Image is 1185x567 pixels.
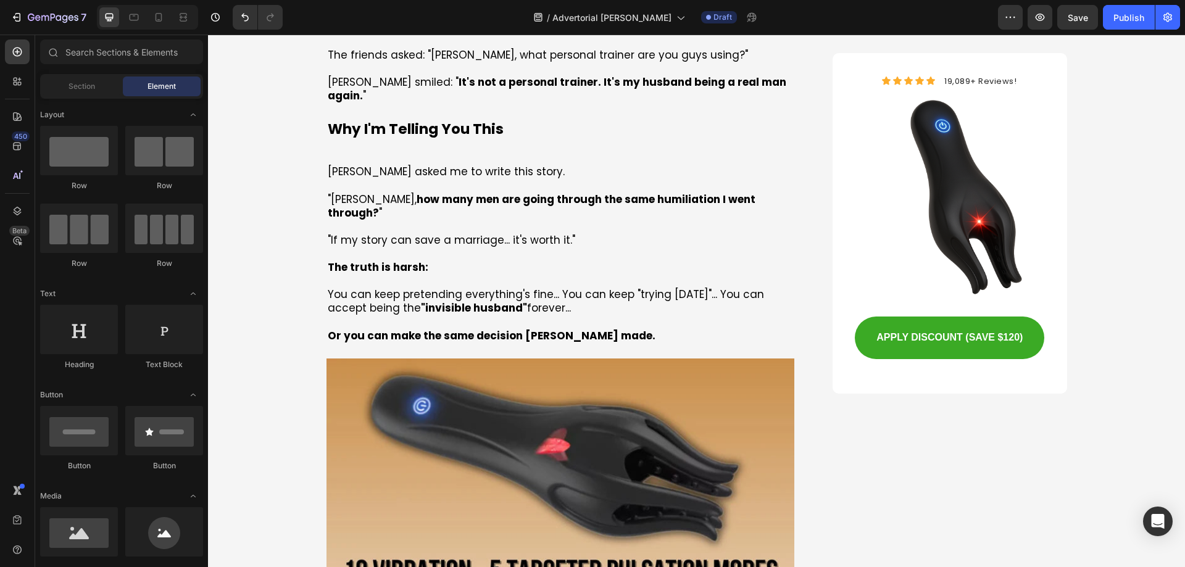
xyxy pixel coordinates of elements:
[552,11,671,24] span: Advertorial [PERSON_NAME]
[40,288,56,299] span: Text
[208,35,1185,567] iframe: Design area
[125,180,203,191] div: Row
[40,109,64,120] span: Layout
[713,12,732,23] span: Draft
[40,180,118,191] div: Row
[647,282,836,325] button: <p>APPLY DISCOUNT (SAVE $120)</p>
[635,54,848,267] img: gempages_581674181997888244-afb566f0-e8c8-47cb-9c79-e7b0ce0edb4d.png
[183,284,203,304] span: Toggle open
[40,490,62,502] span: Media
[1057,5,1098,30] button: Save
[736,41,809,52] span: 19,089+ Reviews!
[1113,11,1144,24] div: Publish
[183,486,203,506] span: Toggle open
[5,5,92,30] button: 7
[40,359,118,370] div: Heading
[547,11,550,24] span: /
[81,10,86,25] p: 7
[120,294,447,308] strong: Or you can make the same decision [PERSON_NAME] made.
[125,359,203,370] div: Text Block
[69,81,95,92] span: Section
[1068,12,1088,23] span: Save
[183,385,203,405] span: Toggle open
[40,460,118,471] div: Button
[233,5,283,30] div: Undo/Redo
[12,131,30,141] div: 450
[9,226,30,236] div: Beta
[1143,507,1173,536] div: Open Intercom Messenger
[125,258,203,269] div: Row
[40,389,63,400] span: Button
[213,266,319,281] strong: "invisible husband"
[668,294,815,312] p: APPLY DISCOUNT (SAVE $120)
[148,81,176,92] span: Element
[40,258,118,269] div: Row
[183,105,203,125] span: Toggle open
[1103,5,1155,30] button: Publish
[40,39,203,64] input: Search Sections & Elements
[125,460,203,471] div: Button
